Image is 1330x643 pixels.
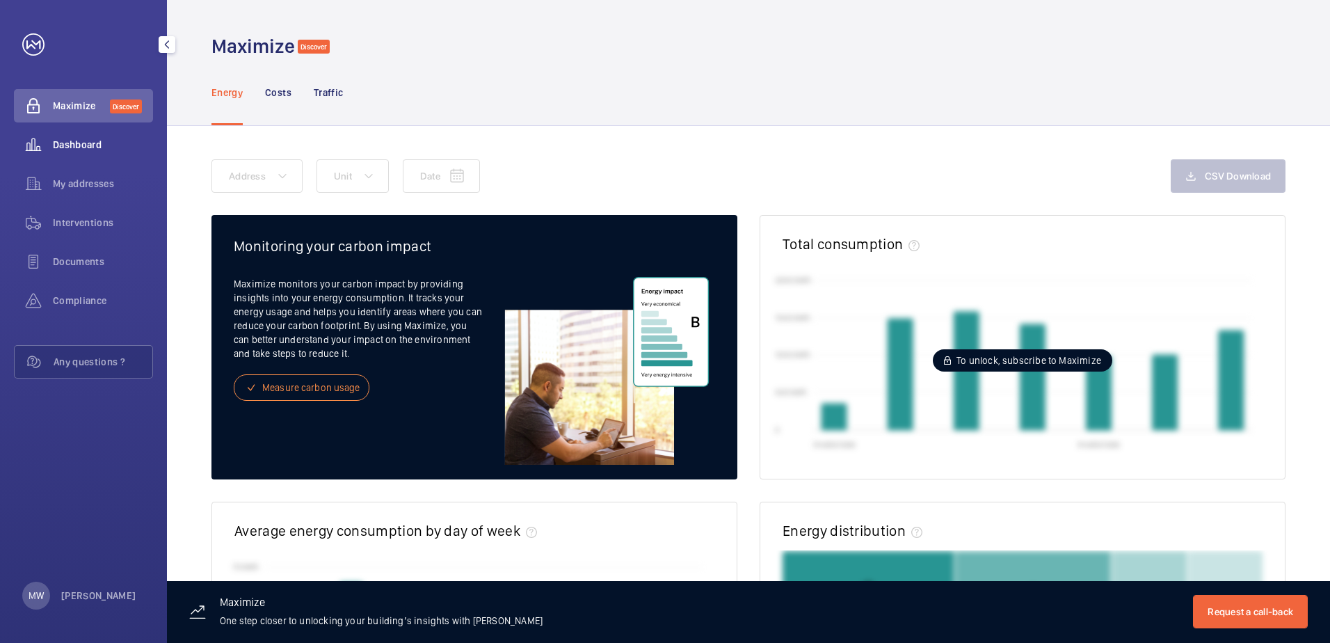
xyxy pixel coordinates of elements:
span: Discover [298,40,330,54]
text: 500 kWh [775,388,807,397]
span: CSV Download [1205,170,1271,182]
span: Address [229,170,266,182]
span: Dashboard [53,138,153,152]
span: Unit [334,170,352,182]
h2: Energy distribution [783,522,906,539]
h2: Monitoring your carbon impact [234,237,715,255]
h3: Maximize [220,597,543,614]
span: Compliance [53,294,153,308]
span: Documents [53,255,153,269]
p: One step closer to unlocking your building’s insights with [PERSON_NAME] [220,614,543,628]
text: 1500 kWh [775,312,810,322]
text: 0 [775,424,780,434]
p: Maximize monitors your carbon impact by providing insights into your energy consumption. It track... [234,277,499,360]
text: 1000 kWh [775,350,810,360]
img: energy-freemium-EN.svg [499,277,715,465]
p: Costs [265,86,291,100]
span: Date [420,170,440,182]
p: [PERSON_NAME] [61,589,136,603]
text: 70 kWh [232,562,259,571]
h2: Average energy consumption by day of week [234,522,520,539]
p: Energy [211,86,243,100]
span: Discover [110,100,142,113]
span: Maximize [53,99,110,113]
button: CSV Download [1171,159,1285,193]
text: 2000 kWh [775,275,811,285]
button: Address [211,159,303,193]
p: MW [29,589,44,603]
h1: Maximize [211,33,295,59]
button: Request a call-back [1193,595,1308,628]
p: Traffic [314,86,343,100]
span: My addresses [53,177,153,191]
button: Unit [317,159,389,193]
button: Date [403,159,480,193]
span: To unlock, subscribe to Maximize [956,354,1101,367]
span: Interventions [53,216,153,230]
h2: Total consumption [783,235,903,253]
span: Any questions ? [54,355,152,369]
span: Measure carbon usage [262,381,360,395]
